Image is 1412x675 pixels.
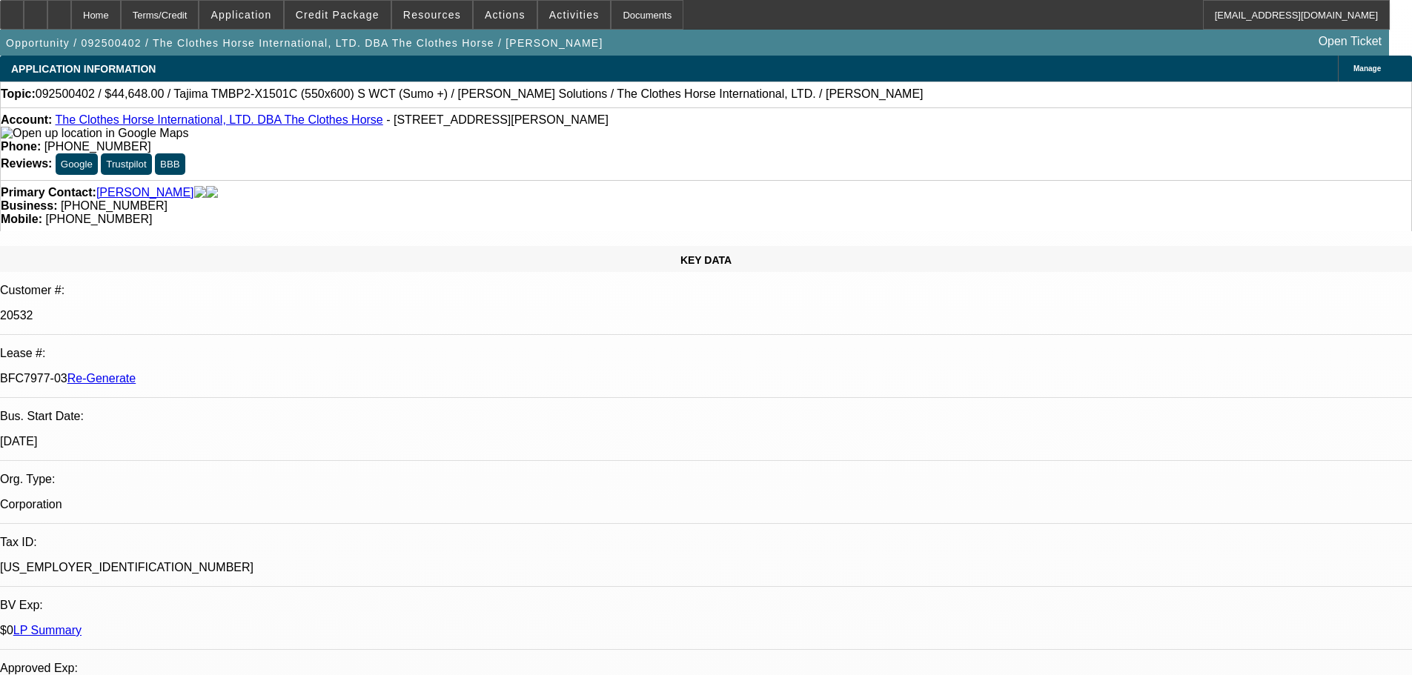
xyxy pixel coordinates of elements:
button: Application [199,1,282,29]
img: Open up location in Google Maps [1,127,188,140]
strong: Mobile: [1,213,42,225]
a: [PERSON_NAME] [96,186,194,199]
button: BBB [155,153,185,175]
span: Opportunity / 092500402 / The Clothes Horse International, LTD. DBA The Clothes Horse / [PERSON_N... [6,37,603,49]
button: Actions [474,1,537,29]
button: Resources [392,1,472,29]
strong: Primary Contact: [1,186,96,199]
span: Resources [403,9,461,21]
span: 092500402 / $44,648.00 / Tajima TMBP2-X1501C (550x600) S WCT (Sumo +) / [PERSON_NAME] Solutions /... [36,87,924,101]
strong: Phone: [1,140,41,153]
span: [PHONE_NUMBER] [45,213,152,225]
strong: Topic: [1,87,36,101]
a: LP Summary [13,624,82,636]
span: - [STREET_ADDRESS][PERSON_NAME] [386,113,609,126]
a: View Google Maps [1,127,188,139]
span: KEY DATA [680,254,732,266]
span: Credit Package [296,9,379,21]
button: Trustpilot [101,153,151,175]
img: linkedin-icon.png [206,186,218,199]
span: Actions [485,9,526,21]
strong: Reviews: [1,157,52,170]
button: Google [56,153,98,175]
span: Manage [1353,64,1381,73]
strong: Business: [1,199,57,212]
strong: Account: [1,113,52,126]
span: Activities [549,9,600,21]
a: Re-Generate [67,372,136,385]
a: The Clothes Horse International, LTD. DBA The Clothes Horse [55,113,382,126]
a: Open Ticket [1313,29,1388,54]
span: APPLICATION INFORMATION [11,63,156,75]
span: [PHONE_NUMBER] [61,199,168,212]
img: facebook-icon.png [194,186,206,199]
span: Application [211,9,271,21]
button: Credit Package [285,1,391,29]
button: Activities [538,1,611,29]
span: [PHONE_NUMBER] [44,140,151,153]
